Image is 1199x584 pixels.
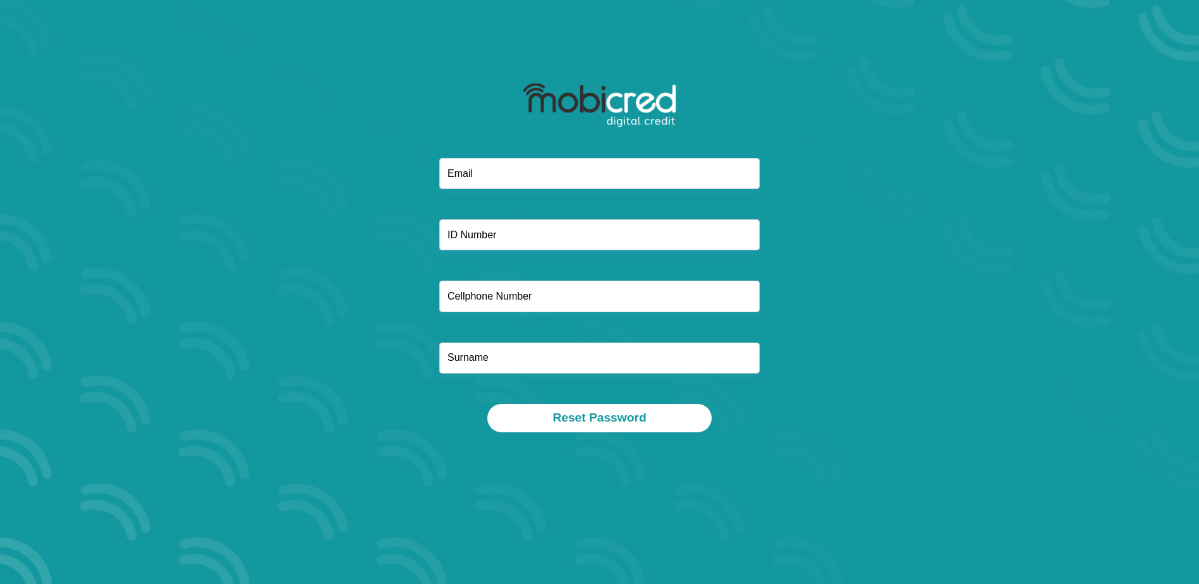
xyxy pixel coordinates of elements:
[439,281,760,312] input: Cellphone Number
[487,404,711,432] button: Reset Password
[439,343,760,374] input: Surname
[439,158,760,189] input: Email
[523,83,676,128] img: mobicred logo
[439,219,760,250] input: ID Number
